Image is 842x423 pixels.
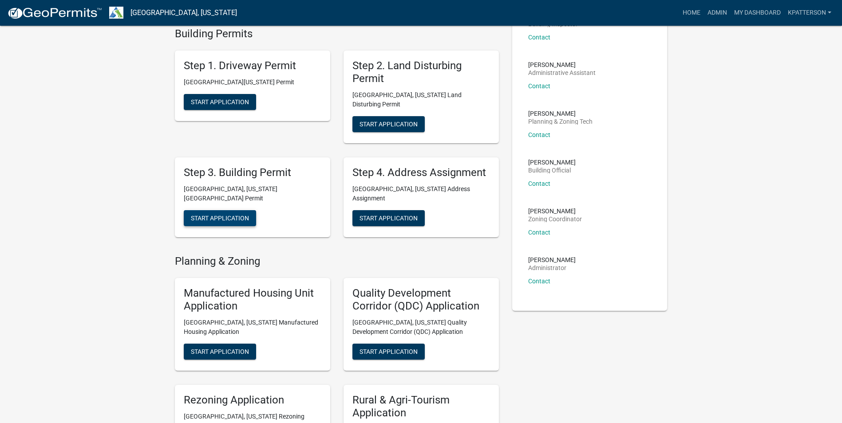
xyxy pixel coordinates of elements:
p: [GEOGRAPHIC_DATA], [US_STATE] Quality Development Corridor (QDC) Application [352,318,490,337]
button: Start Application [184,94,256,110]
a: Admin [704,4,731,21]
h5: Rural & Agri-Tourism Application [352,394,490,419]
h5: Step 3. Building Permit [184,166,321,179]
h5: Step 2. Land Disturbing Permit [352,59,490,85]
h5: Rezoning Application [184,394,321,407]
p: [PERSON_NAME] [528,257,576,263]
h5: Quality Development Corridor (QDC) Application [352,287,490,313]
button: Start Application [352,116,425,132]
p: [PERSON_NAME] [528,208,582,214]
a: KPATTERSON [784,4,835,21]
button: Start Application [184,210,256,226]
button: Start Application [352,344,425,360]
span: Start Application [191,98,249,106]
h5: Step 4. Address Assignment [352,166,490,179]
p: Zoning Coordinator [528,216,582,222]
img: Troup County, Georgia [109,7,123,19]
h5: Step 1. Driveway Permit [184,59,321,72]
a: Contact [528,131,550,138]
a: Contact [528,82,550,90]
h4: Building Permits [175,27,499,40]
span: Start Application [360,214,418,221]
p: [GEOGRAPHIC_DATA], [US_STATE] Address Assignment [352,184,490,203]
span: Start Application [191,214,249,221]
p: [GEOGRAPHIC_DATA][US_STATE] Permit [184,78,321,87]
span: Start Application [360,120,418,127]
span: Start Application [191,348,249,355]
span: Start Application [360,348,418,355]
p: [GEOGRAPHIC_DATA], [US_STATE] Land Disturbing Permit [352,90,490,109]
a: Home [679,4,704,21]
a: My Dashboard [731,4,784,21]
p: [GEOGRAPHIC_DATA], [US_STATE][GEOGRAPHIC_DATA] Permit [184,184,321,203]
h5: Manufactured Housing Unit Application [184,287,321,313]
p: [PERSON_NAME] [528,62,596,68]
p: [PERSON_NAME] [528,159,576,165]
a: Contact [528,278,550,285]
h4: Planning & Zoning [175,255,499,268]
a: Contact [528,34,550,41]
p: Administrator [528,265,576,271]
p: [GEOGRAPHIC_DATA], [US_STATE] Manufactured Housing Application [184,318,321,337]
p: Building Official [528,167,576,173]
button: Start Application [184,344,256,360]
p: Administrative Assistant [528,70,596,76]
button: Start Application [352,210,425,226]
a: Contact [528,229,550,236]
p: [PERSON_NAME] [528,110,593,117]
a: Contact [528,180,550,187]
p: Planning & Zoning Tech [528,118,593,125]
a: [GEOGRAPHIC_DATA], [US_STATE] [130,5,237,20]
